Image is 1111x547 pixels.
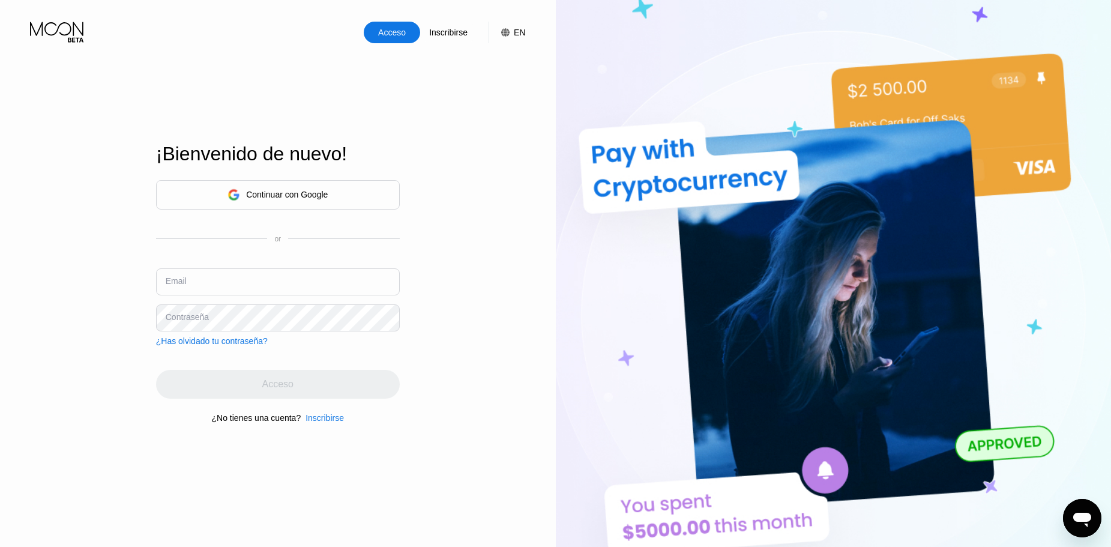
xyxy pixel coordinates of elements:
[246,190,328,199] div: Continuar con Google
[377,26,407,38] div: Acceso
[306,413,344,423] div: Inscribirse
[364,22,420,43] div: Acceso
[212,413,301,423] div: ¿No tienes una cuenta?
[156,180,400,210] div: Continuar con Google
[514,28,525,37] div: EN
[166,276,187,286] div: Email
[156,336,268,346] div: ¿Has olvidado tu contraseña?
[166,312,209,322] div: Contraseña
[156,143,400,165] div: ¡Bienvenido de nuevo!
[1063,499,1101,537] iframe: Botón para iniciar la ventana de mensajería
[420,22,477,43] div: Inscribirse
[301,413,344,423] div: Inscribirse
[274,235,281,243] div: or
[489,22,525,43] div: EN
[428,26,469,38] div: Inscribirse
